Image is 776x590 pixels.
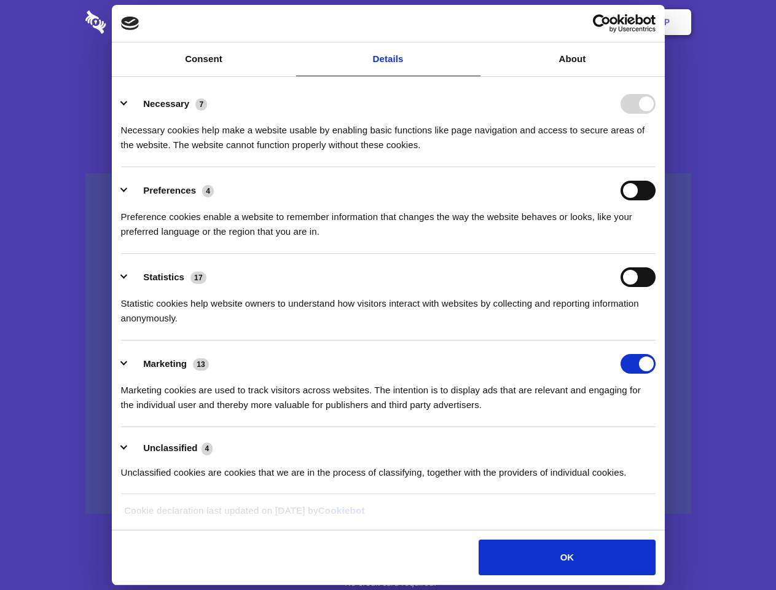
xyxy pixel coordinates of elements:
div: Necessary cookies help make a website usable by enabling basic functions like page navigation and... [121,114,656,152]
span: 13 [193,358,209,371]
button: Unclassified (4) [121,441,221,456]
h1: Eliminate Slack Data Loss. [85,55,691,100]
div: Cookie declaration last updated on [DATE] by [115,503,661,527]
button: OK [479,540,655,575]
div: Unclassified cookies are cookies that we are in the process of classifying, together with the pro... [121,456,656,480]
label: Preferences [143,185,196,195]
button: Preferences (4) [121,181,222,200]
div: Preference cookies enable a website to remember information that changes the way the website beha... [121,200,656,239]
label: Marketing [143,358,187,369]
img: logo-wordmark-white-trans-d4663122ce5f474addd5e946df7df03e33cb6a1c49d2221995e7729f52c070b2.svg [85,10,190,34]
a: Usercentrics Cookiebot - opens in a new window [548,14,656,33]
a: Cookiebot [318,505,365,516]
a: Pricing [361,3,414,41]
label: Necessary [143,98,189,109]
a: Contact [498,3,555,41]
img: logo [121,17,139,30]
button: Necessary (7) [121,94,215,114]
a: About [480,42,665,76]
h4: Auto-redaction of sensitive data, encrypted data sharing and self-destructing private chats. Shar... [85,112,691,152]
div: Marketing cookies are used to track visitors across websites. The intention is to display ads tha... [121,374,656,412]
button: Statistics (17) [121,267,214,287]
a: Login [557,3,611,41]
span: 17 [190,272,206,284]
a: Wistia video thumbnail [85,173,691,514]
button: Marketing (13) [121,354,217,374]
label: Statistics [143,272,184,282]
span: 4 [202,185,214,197]
a: Consent [112,42,296,76]
iframe: Drift Widget Chat Controller [715,529,761,575]
div: Statistic cookies help website owners to understand how visitors interact with websites by collec... [121,287,656,326]
span: 4 [202,442,213,455]
a: Details [296,42,480,76]
span: 7 [195,98,207,111]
